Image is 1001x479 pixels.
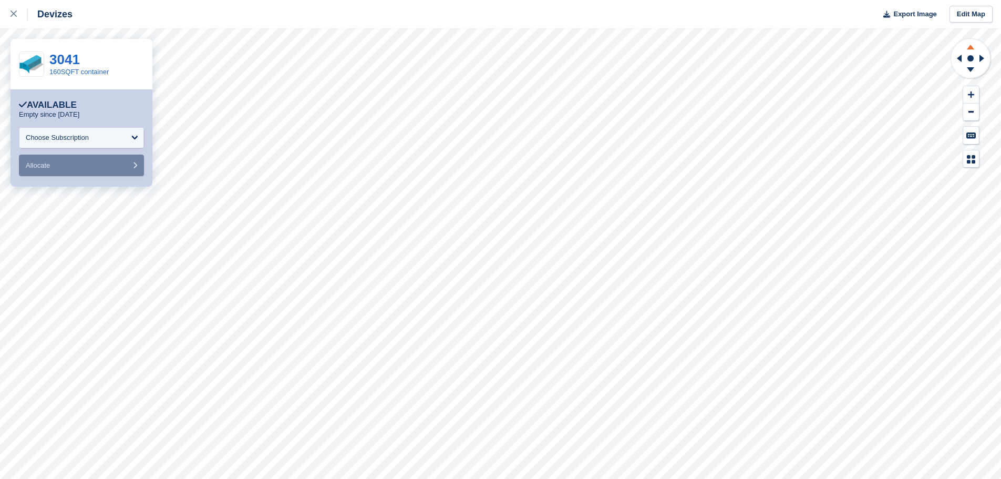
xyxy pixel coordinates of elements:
[963,150,979,168] button: Map Legend
[49,52,80,67] a: 3041
[19,110,79,119] p: Empty since [DATE]
[26,133,89,143] div: Choose Subscription
[963,86,979,104] button: Zoom In
[28,8,73,21] div: Devizes
[950,6,993,23] a: Edit Map
[963,104,979,121] button: Zoom Out
[963,127,979,144] button: Keyboard Shortcuts
[19,100,77,110] div: Available
[26,161,50,169] span: Allocate
[893,9,936,19] span: Export Image
[19,155,144,176] button: Allocate
[877,6,937,23] button: Export Image
[49,68,109,76] a: 160SQFT container
[19,52,44,76] img: 160.png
